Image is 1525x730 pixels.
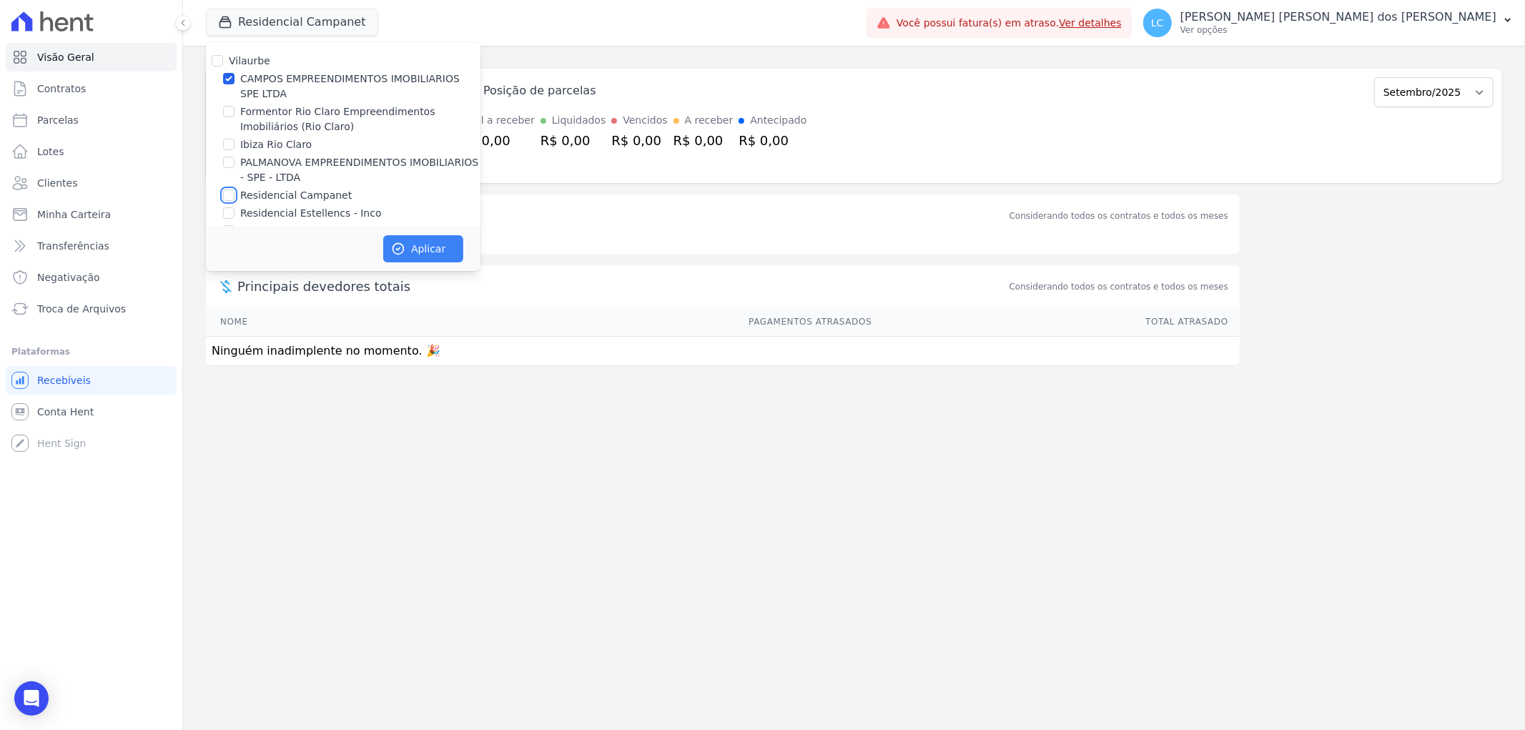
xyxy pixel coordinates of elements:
a: Conta Hent [6,398,177,426]
span: Visão Geral [37,50,94,64]
div: A receber [685,113,734,128]
div: Antecipado [750,113,806,128]
div: Posição de parcelas [483,82,596,99]
div: R$ 0,00 [460,131,535,150]
a: Minha Carteira [6,200,177,229]
label: PALMANOVA EMPREENDIMENTOS IMOBILIARIOS - SPE - LTDA [240,155,480,185]
div: Plataformas [11,343,171,360]
div: Total a receber [460,113,535,128]
span: Parcelas [37,113,79,127]
label: Residencial Estellencs - Inco [240,206,382,221]
button: Aplicar [383,235,463,262]
label: Residencial Estellencs - LBA [240,224,380,239]
div: R$ 0,00 [739,131,806,150]
label: Formentor Rio Claro Empreendimentos Imobiliários (Rio Claro) [240,104,480,134]
button: Residencial Campanet [206,9,378,36]
label: Vilaurbe [229,55,270,66]
span: Considerando todos os contratos e todos os meses [1010,280,1228,293]
span: Principais devedores totais [237,277,1007,296]
div: Considerando todos os contratos e todos os meses [1010,209,1228,222]
span: Troca de Arquivos [37,302,126,316]
div: R$ 0,00 [673,131,734,150]
a: Clientes [6,169,177,197]
th: Pagamentos Atrasados [390,307,872,337]
div: Liquidados [552,113,606,128]
p: Sem saldo devedor no momento. 🎉 [206,225,1240,254]
span: Negativação [37,270,100,285]
span: Minha Carteira [37,207,111,222]
a: Troca de Arquivos [6,295,177,323]
label: Ibiza Rio Claro [240,137,312,152]
a: Ver detalhes [1059,17,1122,29]
a: Negativação [6,263,177,292]
a: Recebíveis [6,366,177,395]
div: R$ 0,00 [611,131,667,150]
th: Nome [206,307,390,337]
div: R$ 0,00 [541,131,606,150]
td: Ninguém inadimplente no momento. 🎉 [206,337,1240,366]
a: Visão Geral [6,43,177,71]
span: Lotes [37,144,64,159]
span: Contratos [37,82,86,96]
label: Residencial Campanet [240,188,352,203]
a: Contratos [6,74,177,103]
div: Open Intercom Messenger [14,681,49,716]
span: Recebíveis [37,373,91,388]
a: Lotes [6,137,177,166]
label: CAMPOS EMPREENDIMENTOS IMOBILIARIOS SPE LTDA [240,71,480,102]
span: LC [1151,18,1164,28]
a: Transferências [6,232,177,260]
div: Vencidos [623,113,667,128]
th: Total Atrasado [872,307,1240,337]
p: [PERSON_NAME] [PERSON_NAME] dos [PERSON_NAME] [1180,10,1496,24]
p: Ver opções [1180,24,1496,36]
button: LC [PERSON_NAME] [PERSON_NAME] dos [PERSON_NAME] Ver opções [1132,3,1525,43]
a: Parcelas [6,106,177,134]
div: Saldo devedor total [237,206,1007,225]
span: Clientes [37,176,77,190]
span: Conta Hent [37,405,94,419]
span: Você possui fatura(s) em atraso. [897,16,1122,31]
span: Transferências [37,239,109,253]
